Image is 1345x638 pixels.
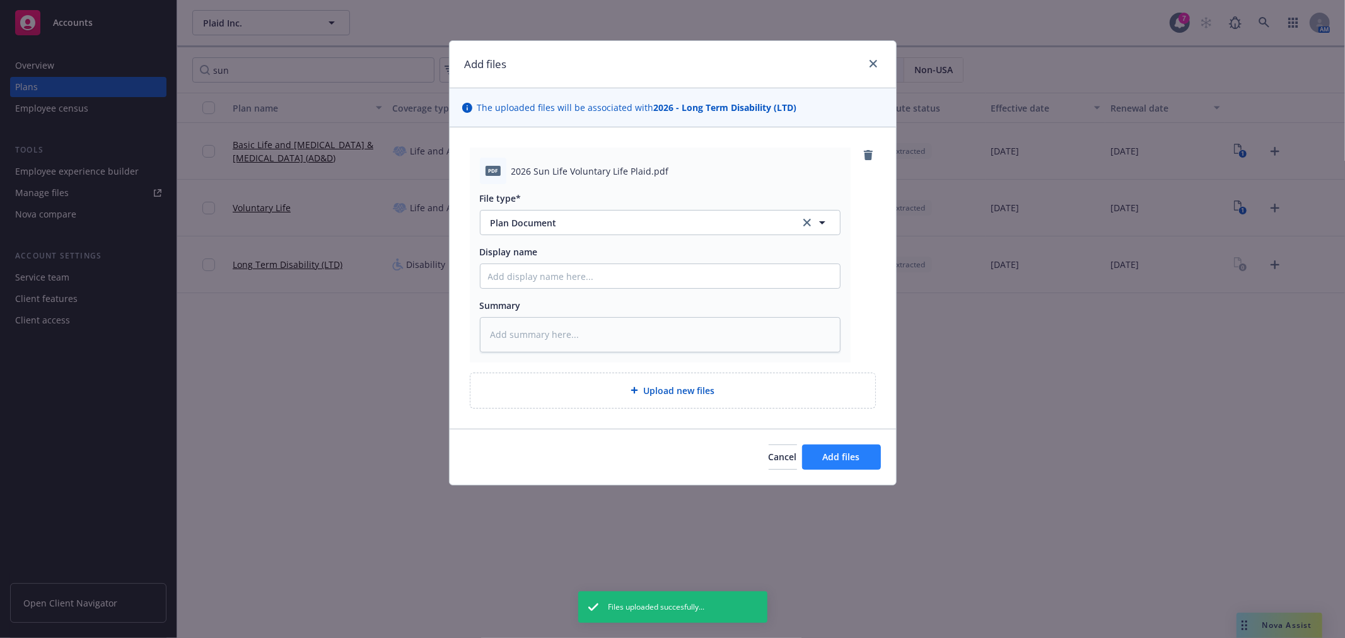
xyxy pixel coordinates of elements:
a: close [866,56,881,71]
span: The uploaded files will be associated with [477,101,797,114]
button: Cancel [769,444,797,470]
span: 2026 Sun Life Voluntary Life Plaid.pdf [511,165,669,178]
a: remove [861,148,876,163]
span: Display name [480,246,538,258]
button: Plan Documentclear selection [480,210,841,235]
span: Add files [823,451,860,463]
span: Upload new files [643,384,714,397]
span: File type* [480,192,521,204]
span: Plan Document [491,216,783,229]
span: Files uploaded succesfully... [608,601,705,613]
div: Upload new files [470,373,876,409]
strong: 2026 - Long Term Disability (LTD) [654,101,797,113]
input: Add display name here... [480,264,840,288]
span: pdf [486,166,501,175]
button: Add files [802,444,881,470]
span: Summary [480,299,521,311]
span: Cancel [769,451,797,463]
a: clear selection [800,215,815,230]
h1: Add files [465,56,507,72]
